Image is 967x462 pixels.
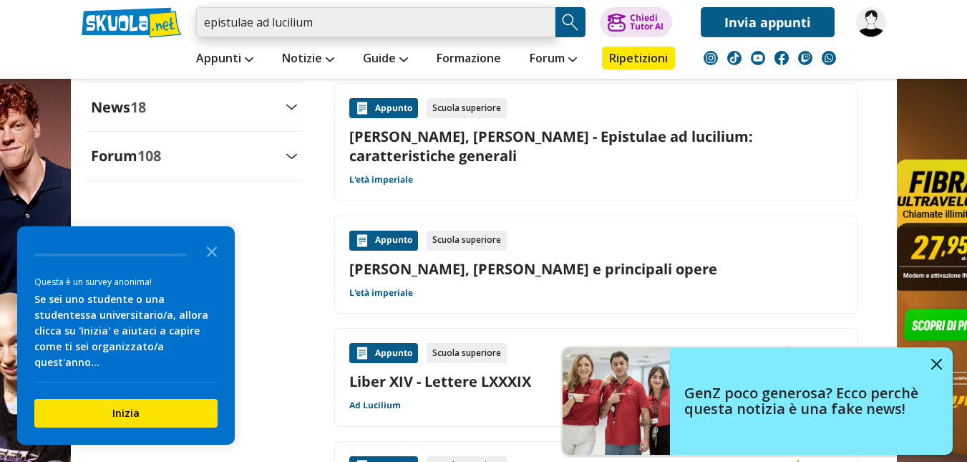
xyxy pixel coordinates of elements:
div: Appunto [349,343,418,363]
img: tiktok [727,51,742,65]
a: [PERSON_NAME], [PERSON_NAME] - Epistulae ad lucilium: caratteristiche generali [349,127,843,165]
a: [PERSON_NAME], [PERSON_NAME] e principali opere [349,259,843,279]
a: Appunti [193,47,257,72]
img: instagram [704,51,718,65]
a: Invia appunti [701,7,835,37]
a: Ripetizioni [602,47,675,69]
a: Forum [526,47,580,72]
img: Apri e chiudi sezione [286,153,297,159]
div: Questa è un survey anonima! [34,275,218,289]
a: Ad Lucilium [349,400,401,411]
img: Appunti contenuto [355,234,369,248]
button: Search Button [555,7,585,37]
img: twitch [798,51,812,65]
a: Liber XIV - Lettere LXXXIX [349,372,843,391]
a: L'età imperiale [349,174,413,186]
img: Appunti contenuto [355,101,369,115]
a: Formazione [433,47,505,72]
a: GenZ poco generosa? Ecco perchè questa notizia è una fake news! [563,347,953,455]
img: bananamarciaporcamado [856,7,886,37]
button: ChiediTutor AI [600,7,672,37]
img: close [931,359,942,370]
div: Scuola superiore [427,231,507,251]
img: Appunti contenuto [782,346,796,360]
button: Close the survey [198,236,226,265]
img: Apri e chiudi sezione [286,104,297,110]
h4: GenZ poco generosa? Ecco perchè questa notizia è una fake news! [684,385,920,417]
label: Forum [91,146,161,165]
img: facebook [774,51,789,65]
label: News [91,97,146,117]
a: Guide [359,47,412,72]
span: 4.5/5 [799,344,825,362]
img: Appunti contenuto [355,346,369,360]
div: Appunto [349,98,418,118]
div: Appunto [349,231,418,251]
span: (2) [828,344,843,362]
div: Survey [17,226,235,445]
button: Inizia [34,399,218,428]
input: Cerca appunti, riassunti o versioni [196,7,555,37]
img: WhatsApp [822,51,836,65]
a: L'età imperiale [349,287,413,299]
a: Notizie [278,47,338,72]
span: 108 [137,146,161,165]
div: Chiedi Tutor AI [630,14,664,31]
span: 18 [130,97,146,117]
div: Scuola superiore [427,343,507,363]
img: Cerca appunti, riassunti o versioni [560,11,581,33]
div: Scuola superiore [427,98,507,118]
img: youtube [751,51,765,65]
div: Se sei uno studente o una studentessa universitario/a, allora clicca su 'Inizia' e aiutaci a capi... [34,292,218,370]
